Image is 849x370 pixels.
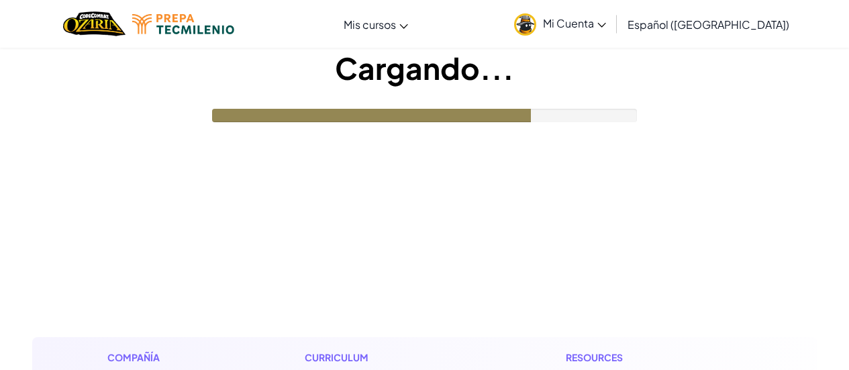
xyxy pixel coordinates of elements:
[305,351,481,365] h1: Curriculum
[543,16,606,30] span: Mi Cuenta
[621,6,796,42] a: Español ([GEOGRAPHIC_DATA])
[63,10,126,38] img: Home
[628,17,789,32] span: Español ([GEOGRAPHIC_DATA])
[132,14,234,34] img: Tecmilenio logo
[63,10,126,38] a: Ozaria by CodeCombat logo
[566,351,742,365] h1: Resources
[507,3,613,45] a: Mi Cuenta
[337,6,415,42] a: Mis cursos
[514,13,536,36] img: avatar
[344,17,396,32] span: Mis cursos
[107,351,219,365] h1: Compañía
